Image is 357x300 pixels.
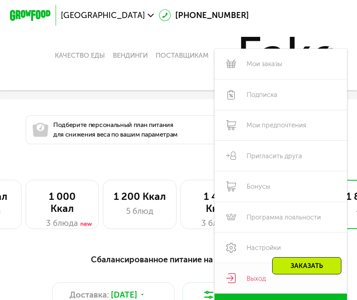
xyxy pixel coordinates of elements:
a: Пригласить друга [215,141,347,171]
div: 3 блюда [191,217,244,230]
a: Бонусы [215,171,347,201]
div: 1 400 Ккал [191,191,244,215]
span: [GEOGRAPHIC_DATA] [61,11,145,19]
a: Выход [215,263,347,294]
a: Вендинги [113,51,148,59]
div: Сбалансированное питание на каждый день [12,254,345,266]
a: Настройки [215,232,347,263]
div: поставщикам [156,51,209,59]
div: 1 200 Ккал [114,191,166,203]
a: [PHONE_NUMBER] [159,9,249,22]
a: Подписка [215,79,347,110]
a: Качество еды [55,51,105,59]
span: Fake [237,31,338,80]
div: Заказать [272,257,341,274]
a: Мои предпочтения [215,110,347,141]
div: 3 блюда [36,217,88,230]
div: 5 блюд [114,205,166,217]
a: Мои заказы [215,49,347,79]
p: Подберите персональный план питания для снижения веса по вашим параметрам [53,120,178,139]
a: Программа лояльности [215,202,347,232]
div: 1 000 Ккал [36,191,88,215]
